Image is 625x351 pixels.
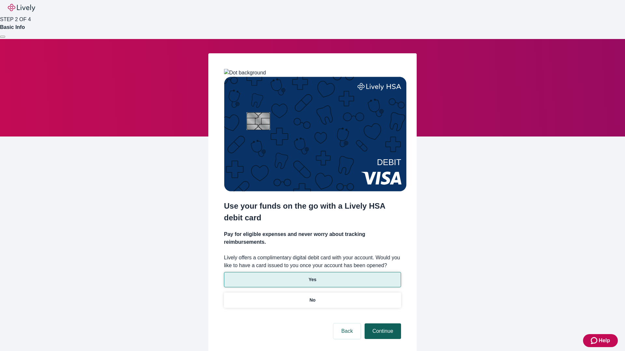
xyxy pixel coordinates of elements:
[309,276,316,283] p: Yes
[583,334,618,347] button: Zendesk support iconHelp
[333,323,361,339] button: Back
[224,77,407,191] img: Debit card
[224,200,401,224] h2: Use your funds on the go with a Lively HSA debit card
[310,297,316,304] p: No
[224,254,401,269] label: Lively offers a complimentary digital debit card with your account. Would you like to have a card...
[8,4,35,12] img: Lively
[591,337,599,344] svg: Zendesk support icon
[224,230,401,246] h4: Pay for eligible expenses and never worry about tracking reimbursements.
[224,272,401,287] button: Yes
[224,69,266,77] img: Dot background
[599,337,610,344] span: Help
[365,323,401,339] button: Continue
[224,292,401,308] button: No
